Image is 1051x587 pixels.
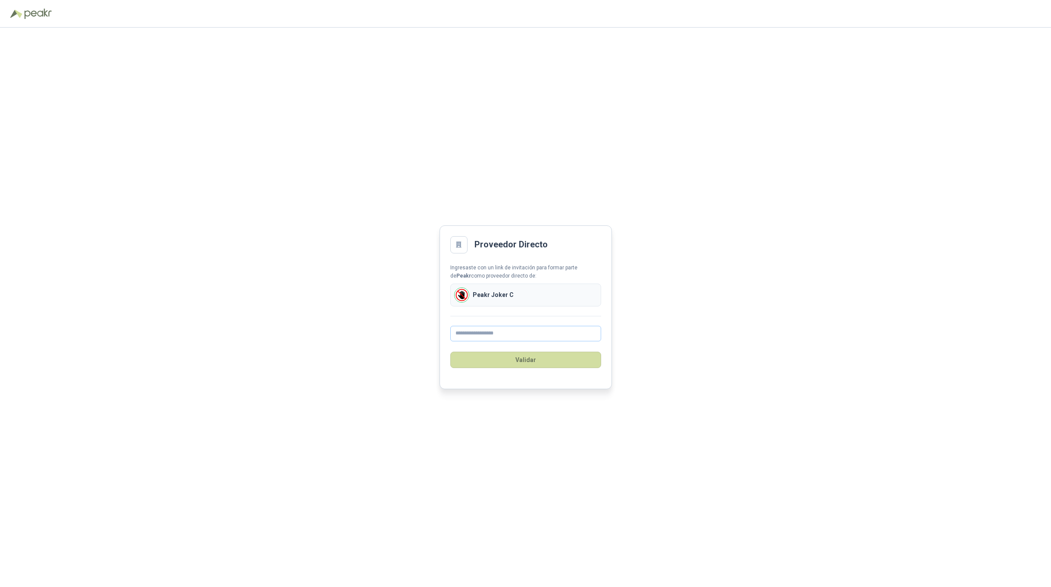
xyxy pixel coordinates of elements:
[474,238,548,251] h2: Proveedor Directo
[450,264,601,280] div: Ingresaste con un link de invitación para formar parte de como proveedor directo de:
[24,9,52,19] img: Peakr
[10,9,22,18] img: Logo
[455,288,469,302] img: Company Logo
[450,352,601,368] button: Validar
[456,273,471,279] b: Peakr
[473,292,514,298] p: Peakr Joker C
